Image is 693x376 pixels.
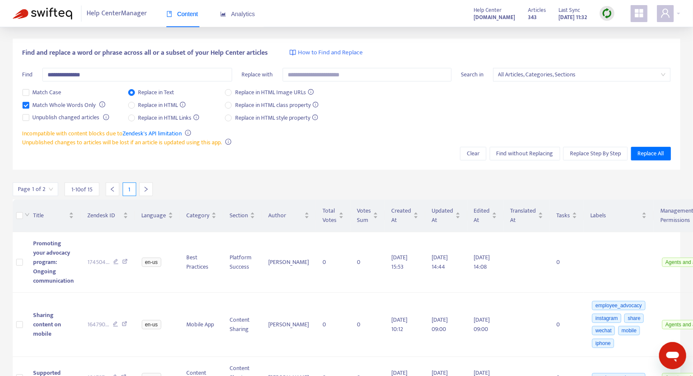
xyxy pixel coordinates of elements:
span: share [624,314,644,323]
span: Last Sync [558,6,580,15]
span: Labels [591,211,640,220]
td: [PERSON_NAME] [262,293,316,357]
th: Tasks [550,199,584,232]
span: Help Center [474,6,502,15]
th: Title [26,199,81,232]
img: image-link [289,49,296,56]
a: [DOMAIN_NAME] [474,12,515,22]
button: Clear [460,147,486,160]
span: Unpublished changes to articles will be lost if an article is updated using this app. [22,137,222,147]
span: wechat [592,326,615,335]
span: employee_advocacy [592,301,645,310]
td: 0 [351,293,385,357]
th: Total Votes [316,199,351,232]
strong: 343 [528,13,537,22]
td: 0 [316,232,351,293]
span: Zendesk ID [87,211,121,220]
span: Replace with [241,70,273,79]
div: 1 [123,182,136,196]
span: 1 - 10 of 15 [71,185,93,194]
span: Section [230,211,248,220]
th: Translated At [504,199,550,232]
span: en-us [142,320,161,329]
th: Updated At [425,199,467,232]
span: mobile [618,326,640,335]
span: Updated At [432,206,454,225]
span: Replace in Text [135,88,178,97]
span: Author [269,211,303,220]
span: en-us [142,258,161,267]
span: user [660,8,671,18]
iframe: Button to launch messaging window [659,342,686,369]
span: info-circle [103,114,109,120]
span: Match Whole Words Only [29,101,99,110]
span: down [25,212,30,217]
th: Labels [584,199,654,232]
td: Platform Success [223,232,262,293]
span: info-circle [185,130,191,136]
span: Incompatible with content blocks due to [22,129,182,138]
th: Edited At [467,199,504,232]
span: Analytics [220,11,255,17]
span: Translated At [511,206,536,225]
span: left [109,186,115,192]
span: Help Center Manager [87,6,147,22]
span: Replace in HTML [135,101,189,110]
td: 0 [550,232,584,293]
span: [DATE] 09:00 [474,315,490,334]
th: Author [262,199,316,232]
span: Votes Sum [357,206,371,225]
th: Section [223,199,262,232]
span: iphone [592,339,614,348]
strong: [DOMAIN_NAME] [474,13,515,22]
span: book [166,11,172,17]
span: 174504 ... [87,258,109,267]
td: Mobile App [180,293,223,357]
span: right [143,186,149,192]
span: [DATE] 09:00 [432,315,448,334]
th: Category [180,199,223,232]
span: info-circle [225,139,231,145]
span: Replace Step By Step [570,149,621,158]
span: Search in [461,70,483,79]
td: Content Sharing [223,293,262,357]
th: Created At [385,199,425,232]
td: 0 [351,232,385,293]
span: Edited At [474,206,490,225]
span: Replace in HTML Links [135,113,203,123]
span: Sharing content on mobile [33,310,61,339]
span: Clear [467,149,480,158]
span: Replace in HTML class property [232,101,322,110]
td: 0 [316,293,351,357]
span: instagram [592,314,621,323]
span: [DATE] 14:08 [474,253,490,272]
span: Replace in HTML Image URLs [232,88,317,97]
button: Replace Step By Step [563,147,628,160]
span: Language [142,211,166,220]
span: Find [22,70,33,79]
span: Title [33,211,67,220]
span: area-chart [220,11,226,17]
td: Best Practices [180,232,223,293]
span: Find without Replacing [497,149,553,158]
button: Replace All [631,147,671,160]
strong: [DATE] 11:32 [558,13,587,22]
span: All Articles, Categories, Sections [498,68,666,81]
a: Zendesk's API limitation [123,129,182,138]
a: How to Find and Replace [289,48,363,58]
span: [DATE] 15:53 [392,253,408,272]
span: [DATE] 10:12 [392,315,408,334]
span: Total Votes [323,206,337,225]
span: 164790 ... [87,320,109,329]
th: Votes Sum [351,199,385,232]
span: appstore [634,8,644,18]
span: Promoting your advocacy program: Ongoing communication [33,239,74,286]
span: Category [187,211,210,220]
span: How to Find and Replace [298,48,363,58]
td: [PERSON_NAME] [262,232,316,293]
th: Language [135,199,180,232]
span: Replace All [638,149,664,158]
span: info-circle [99,101,105,107]
button: Find without Replacing [490,147,560,160]
span: Articles [528,6,546,15]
